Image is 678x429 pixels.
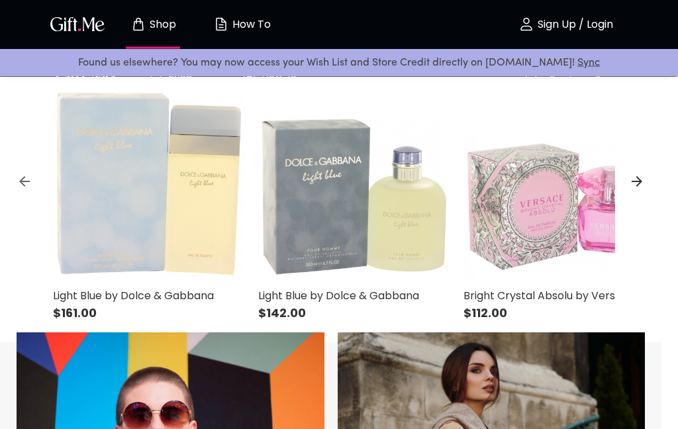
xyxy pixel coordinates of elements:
[534,19,613,30] p: Sign Up / Login
[252,5,457,326] div: Light Blue by Dolce & GabbanaLight Blue by Dolce & Gabbana$142.00
[258,5,450,279] img: Light Blue by Dolce & Gabbana
[53,5,245,279] img: Light Blue by Dolce & Gabbana
[146,19,176,30] p: Shop
[205,3,278,46] button: How To
[258,5,450,322] a: Light Blue by Dolce & GabbanaLight Blue by Dolce & Gabbana$142.00
[11,54,667,71] p: Found us elsewhere? You may now access your Wish List and Store Credit directly on [DOMAIN_NAME]!
[577,58,600,68] a: Sync
[213,17,229,32] img: how-to.svg
[229,19,271,30] p: How To
[463,5,655,322] a: Bright Crystal Absolu by VersaceBright Crystal Absolu by Versace$112.00
[46,17,109,32] button: GiftMe Logo
[117,3,189,46] button: Store page
[499,3,632,46] button: Sign Up / Login
[457,5,662,326] div: Bright Crystal Absolu by VersaceBright Crystal Absolu by Versace$112.00
[46,5,252,326] div: Light Blue by Dolce & GabbanaLight Blue by Dolce & Gabbana$161.00
[48,15,107,34] img: GiftMe Logo
[463,5,655,279] img: Bright Crystal Absolu by Versace
[53,5,245,322] a: Light Blue by Dolce & GabbanaLight Blue by Dolce & Gabbana$161.00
